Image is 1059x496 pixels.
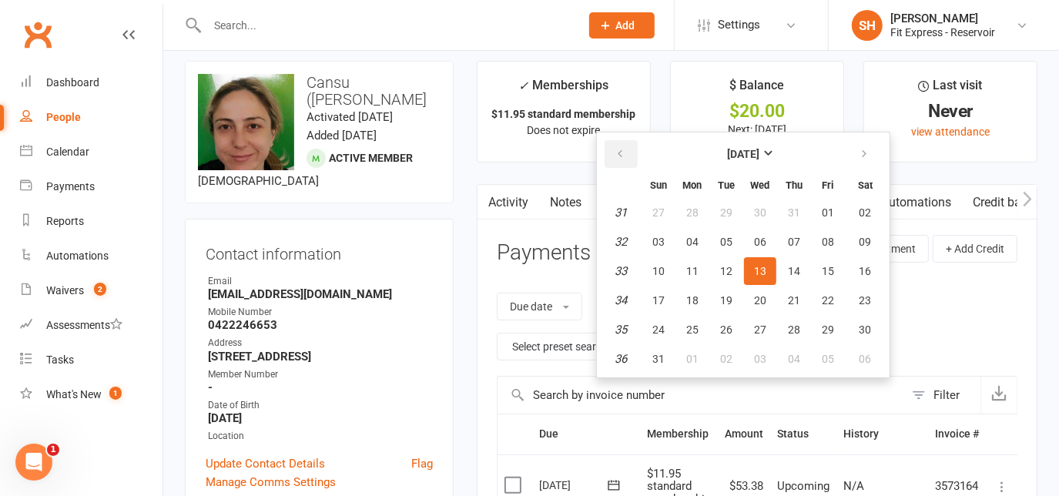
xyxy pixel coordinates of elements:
button: Due date [497,293,582,320]
button: 04 [676,228,709,256]
button: 28 [778,316,810,344]
th: Invoice # [928,414,986,454]
button: Add [589,12,655,39]
button: 27 [642,199,675,226]
span: 10 [652,265,665,277]
th: Membership [640,414,718,454]
button: 02 [846,199,885,226]
h3: Contact information [206,240,433,263]
a: Waivers 2 [20,273,163,308]
div: Email [208,274,433,289]
span: 18 [686,294,699,307]
span: 28 [686,206,699,219]
div: [PERSON_NAME] [890,12,995,25]
span: 19 [720,294,732,307]
button: 12 [710,257,742,285]
button: 25 [676,316,709,344]
span: Does not expire [527,124,600,136]
em: 35 [615,323,628,337]
div: What's New [46,388,102,400]
span: 06 [860,353,872,365]
a: People [20,100,163,135]
i: ✓ [518,79,528,93]
a: Assessments [20,308,163,343]
span: 03 [754,353,766,365]
button: 10 [642,257,675,285]
strong: $11.95 standard membership [491,108,635,120]
span: Settings [718,8,760,42]
small: Sunday [650,179,667,191]
button: 31 [778,199,810,226]
em: 32 [615,235,628,249]
div: Mobile Number [208,305,433,320]
button: 03 [744,345,776,373]
a: Tasks [20,343,163,377]
em: 34 [615,293,628,307]
button: 07 [778,228,810,256]
strong: 0422246653 [208,318,433,332]
button: 05 [710,228,742,256]
span: 05 [720,236,732,248]
div: $ Balance [729,75,784,103]
button: 05 [812,345,844,373]
span: 01 [686,353,699,365]
span: 11 [686,265,699,277]
th: History [836,414,928,454]
span: 31 [652,353,665,365]
button: 08 [812,228,844,256]
em: 33 [615,264,628,278]
time: Activated [DATE] [307,110,393,124]
button: 06 [846,345,885,373]
span: N/A [843,479,864,493]
button: 01 [676,345,709,373]
span: 2 [94,283,106,296]
div: Reports [46,215,84,227]
span: 31 [788,206,800,219]
th: Status [770,414,836,454]
span: 05 [822,353,834,365]
p: Next: [DATE] Last: [DATE] [685,123,829,148]
div: Assessments [46,319,122,331]
div: $20.00 [685,103,829,119]
span: 04 [686,236,699,248]
input: Search by invoice number [498,377,904,414]
div: Location [208,429,433,444]
div: Filter [933,386,960,404]
span: 29 [720,206,732,219]
small: Friday [823,179,834,191]
div: Member Number [208,367,433,382]
span: 14 [788,265,800,277]
h3: Cansu ([PERSON_NAME] [198,74,441,108]
span: 13 [754,265,766,277]
button: 30 [744,199,776,226]
h3: Payments [497,241,591,265]
a: Attendance [592,185,675,220]
span: Upcoming [777,479,829,493]
button: 03 [642,228,675,256]
a: Clubworx [18,15,57,54]
a: Payments [20,169,163,204]
small: Thursday [786,179,803,191]
div: Calendar [46,146,89,158]
span: 29 [822,323,834,336]
button: 29 [812,316,844,344]
button: Filter [904,377,980,414]
span: 02 [720,353,732,365]
div: Address [208,336,433,350]
button: 26 [710,316,742,344]
button: + Add Credit [933,235,1017,263]
button: 06 [744,228,776,256]
div: Never [878,103,1023,119]
span: Add [616,19,635,32]
a: Activity [478,185,539,220]
span: 21 [788,294,800,307]
button: 17 [642,287,675,314]
button: 14 [778,257,810,285]
span: 26 [720,323,732,336]
button: 09 [846,228,885,256]
input: Search... [203,15,569,36]
span: 17 [652,294,665,307]
button: 31 [642,345,675,373]
small: Monday [683,179,702,191]
span: 12 [720,265,732,277]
